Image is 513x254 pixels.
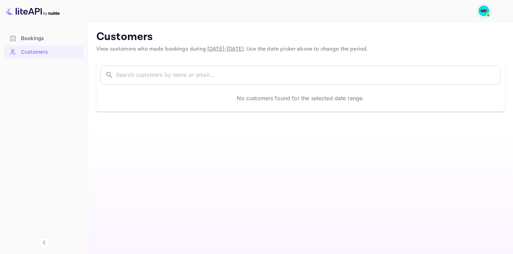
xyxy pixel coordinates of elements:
span: View customers who made bookings during . Use the date picker above to change the period. [96,46,368,53]
a: Customers [4,46,84,58]
a: Bookings [4,32,84,44]
button: Collapse navigation [38,236,50,249]
div: Customers [21,48,80,56]
div: Bookings [4,32,84,45]
div: Customers [4,46,84,59]
div: Bookings [21,35,80,42]
p: Customers [96,30,505,44]
span: [DATE] - [DATE] [207,46,244,53]
p: No customers found for the selected date range. [237,94,364,102]
img: LiteAPI logo [5,5,60,16]
input: Search customers by name or email... [116,66,501,85]
img: Moshood Rafiu [478,5,489,16]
